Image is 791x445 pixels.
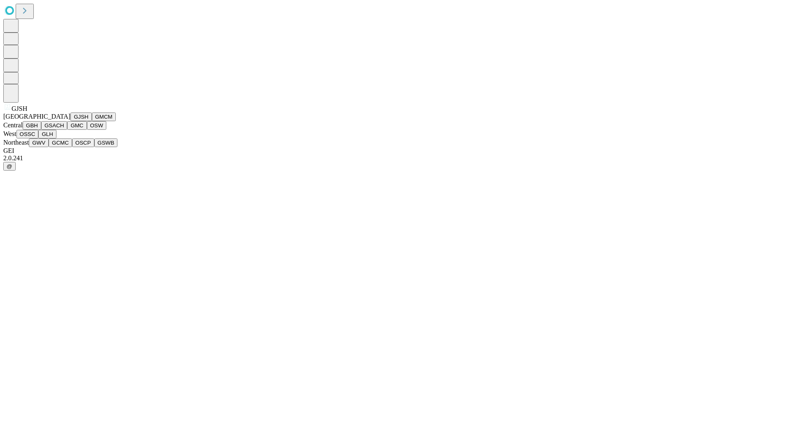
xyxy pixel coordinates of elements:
button: GMCM [92,112,116,121]
button: GMC [67,121,87,130]
button: GBH [23,121,41,130]
button: GJSH [70,112,92,121]
button: GLH [38,130,56,138]
span: [GEOGRAPHIC_DATA] [3,113,70,120]
button: GSACH [41,121,67,130]
button: GWV [29,138,49,147]
button: GSWB [94,138,118,147]
button: OSSC [16,130,39,138]
span: @ [7,163,12,169]
span: Central [3,122,23,129]
button: GCMC [49,138,72,147]
button: OSW [87,121,107,130]
span: GJSH [12,105,27,112]
button: OSCP [72,138,94,147]
span: Northeast [3,139,29,146]
div: 2.0.241 [3,155,788,162]
button: @ [3,162,16,171]
span: West [3,130,16,137]
div: GEI [3,147,788,155]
